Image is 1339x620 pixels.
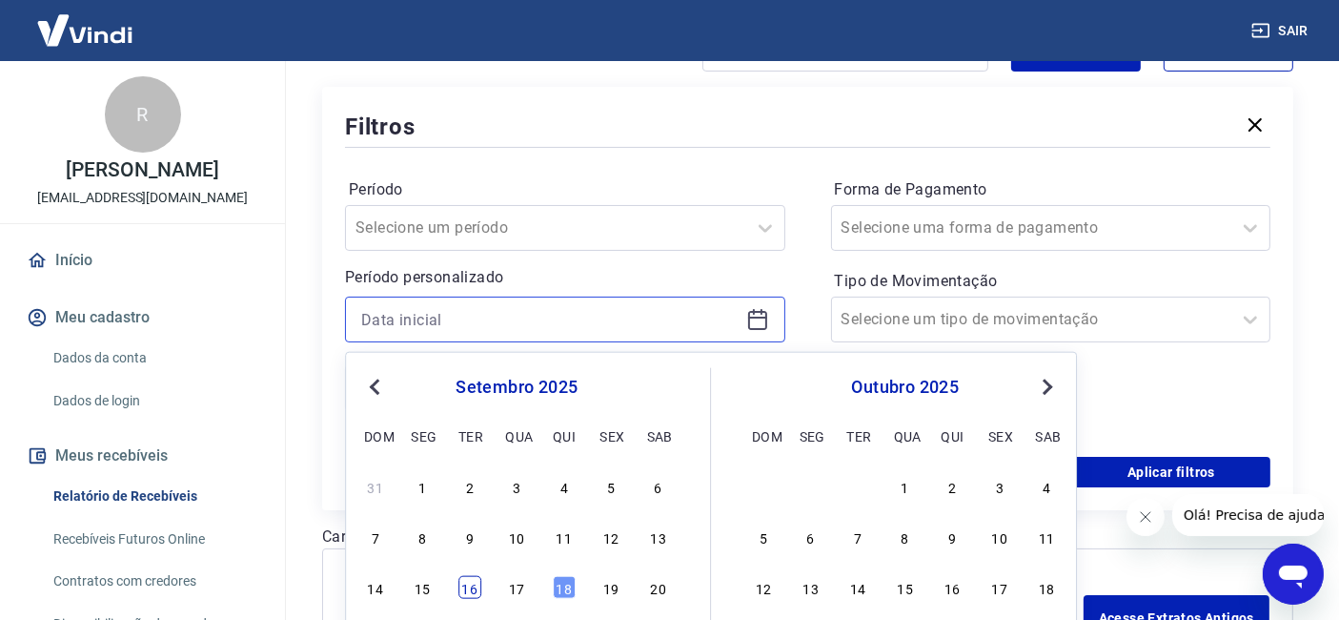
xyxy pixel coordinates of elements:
[800,475,822,498] div: Choose segunda-feira, 29 de setembro de 2025
[46,520,262,559] a: Recebíveis Futuros Online
[458,526,481,548] div: Choose terça-feira, 9 de setembro de 2025
[647,475,670,498] div: Choose sábado, 6 de setembro de 2025
[749,376,1061,399] div: outubro 2025
[988,576,1011,599] div: Choose sexta-feira, 17 de outubro de 2025
[364,526,387,548] div: Choose domingo, 7 de setembro de 2025
[599,576,622,599] div: Choose sexta-feira, 19 de setembro de 2025
[894,526,917,548] div: Choose quarta-feira, 8 de outubro de 2025
[800,424,822,446] div: seg
[599,424,622,446] div: sex
[988,526,1011,548] div: Choose sexta-feira, 10 de outubro de 2025
[1126,498,1165,536] iframe: Fechar mensagem
[647,526,670,548] div: Choose sábado, 13 de setembro de 2025
[941,424,964,446] div: qui
[800,576,822,599] div: Choose segunda-feira, 13 de outubro de 2025
[1036,576,1059,599] div: Choose sábado, 18 de outubro de 2025
[752,576,775,599] div: Choose domingo, 12 de outubro de 2025
[835,270,1268,293] label: Tipo de Movimentação
[846,576,869,599] div: Choose terça-feira, 14 de outubro de 2025
[23,1,147,59] img: Vindi
[23,239,262,281] a: Início
[553,424,576,446] div: qui
[364,424,387,446] div: dom
[361,376,672,399] div: setembro 2025
[846,475,869,498] div: Choose terça-feira, 30 de setembro de 2025
[345,112,416,142] h5: Filtros
[411,526,434,548] div: Choose segunda-feira, 8 de setembro de 2025
[752,475,775,498] div: Choose domingo, 28 de setembro de 2025
[894,576,917,599] div: Choose quarta-feira, 15 de outubro de 2025
[505,475,528,498] div: Choose quarta-feira, 3 de setembro de 2025
[553,475,576,498] div: Choose quinta-feira, 4 de setembro de 2025
[1036,376,1059,399] button: Next Month
[11,13,160,29] span: Olá! Precisa de ajuda?
[941,526,964,548] div: Choose quinta-feira, 9 de outubro de 2025
[361,305,739,334] input: Data inicial
[752,424,775,446] div: dom
[1248,13,1316,49] button: Sair
[894,475,917,498] div: Choose quarta-feira, 1 de outubro de 2025
[941,576,964,599] div: Choose quinta-feira, 16 de outubro de 2025
[505,526,528,548] div: Choose quarta-feira, 10 de setembro de 2025
[363,376,386,399] button: Previous Month
[46,339,262,378] a: Dados da conta
[599,475,622,498] div: Choose sexta-feira, 5 de setembro de 2025
[553,576,576,599] div: Choose quinta-feira, 18 de setembro de 2025
[835,178,1268,201] label: Forma de Pagamento
[894,424,917,446] div: qua
[37,188,248,208] p: [EMAIL_ADDRESS][DOMAIN_NAME]
[988,424,1011,446] div: sex
[1072,457,1270,487] button: Aplicar filtros
[800,526,822,548] div: Choose segunda-feira, 6 de outubro de 2025
[411,475,434,498] div: Choose segunda-feira, 1 de setembro de 2025
[458,576,481,599] div: Choose terça-feira, 16 de setembro de 2025
[647,424,670,446] div: sab
[1036,526,1059,548] div: Choose sábado, 11 de outubro de 2025
[846,526,869,548] div: Choose terça-feira, 7 de outubro de 2025
[752,526,775,548] div: Choose domingo, 5 de outubro de 2025
[46,562,262,601] a: Contratos com credores
[505,424,528,446] div: qua
[345,266,785,289] p: Período personalizado
[1263,544,1324,605] iframe: Botão para abrir a janela de mensagens
[1172,494,1324,536] iframe: Mensagem da empresa
[411,424,434,446] div: seg
[1036,475,1059,498] div: Choose sábado, 4 de outubro de 2025
[23,435,262,477] button: Meus recebíveis
[46,477,262,516] a: Relatório de Recebíveis
[988,475,1011,498] div: Choose sexta-feira, 3 de outubro de 2025
[941,475,964,498] div: Choose quinta-feira, 2 de outubro de 2025
[23,297,262,339] button: Meu cadastro
[553,526,576,548] div: Choose quinta-feira, 11 de setembro de 2025
[846,424,869,446] div: ter
[458,424,481,446] div: ter
[458,475,481,498] div: Choose terça-feira, 2 de setembro de 2025
[105,76,181,153] div: R
[364,475,387,498] div: Choose domingo, 31 de agosto de 2025
[349,178,781,201] label: Período
[599,526,622,548] div: Choose sexta-feira, 12 de setembro de 2025
[322,526,1293,548] p: Carregando...
[364,576,387,599] div: Choose domingo, 14 de setembro de 2025
[647,576,670,599] div: Choose sábado, 20 de setembro de 2025
[46,382,262,421] a: Dados de login
[505,576,528,599] div: Choose quarta-feira, 17 de setembro de 2025
[66,160,218,180] p: [PERSON_NAME]
[411,576,434,599] div: Choose segunda-feira, 15 de setembro de 2025
[1036,424,1059,446] div: sab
